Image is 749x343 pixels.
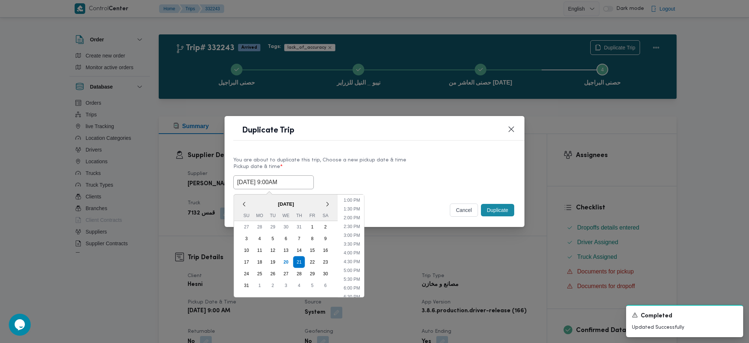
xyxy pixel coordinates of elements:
span: Completed [641,312,672,321]
ul: Time [339,195,364,297]
p: Updated Successfully [632,324,737,331]
li: 12:30 PM [339,188,364,195]
button: Duplicate [481,204,514,216]
div: Notification [632,312,737,321]
label: Pickup date & time [233,164,515,175]
iframe: chat widget [7,314,31,336]
button: cancel [450,204,478,217]
input: Choose date & time [233,175,314,189]
div: You are about to duplicate this trip, Choose a new pickup date & time [233,156,515,164]
button: Closes this modal window [507,125,516,134]
h1: Duplicate Trip [242,125,294,137]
